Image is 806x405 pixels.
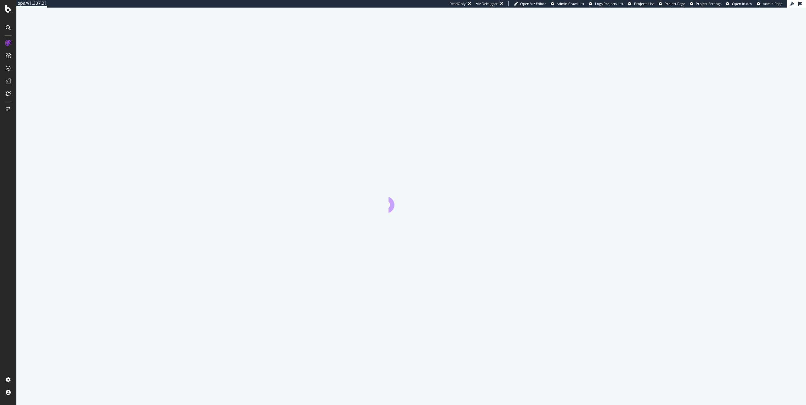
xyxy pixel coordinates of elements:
[389,190,434,213] div: animation
[757,1,782,6] a: Admin Page
[628,1,654,6] a: Projects List
[514,1,546,6] a: Open Viz Editor
[659,1,685,6] a: Project Page
[634,1,654,6] span: Projects List
[557,1,584,6] span: Admin Crawl List
[450,1,467,6] div: ReadOnly:
[696,1,721,6] span: Project Settings
[476,1,499,6] div: Viz Debugger:
[589,1,623,6] a: Logs Projects List
[726,1,752,6] a: Open in dev
[690,1,721,6] a: Project Settings
[665,1,685,6] span: Project Page
[732,1,752,6] span: Open in dev
[595,1,623,6] span: Logs Projects List
[520,1,546,6] span: Open Viz Editor
[551,1,584,6] a: Admin Crawl List
[763,1,782,6] span: Admin Page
